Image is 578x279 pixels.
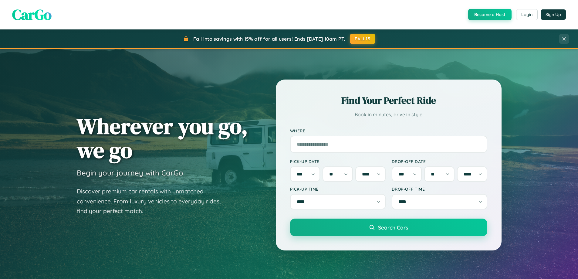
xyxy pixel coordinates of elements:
button: Login [516,9,538,20]
label: Drop-off Date [392,159,487,164]
span: Search Cars [378,224,408,231]
span: CarGo [12,5,52,25]
button: Sign Up [541,9,566,20]
label: Drop-off Time [392,186,487,192]
label: Where [290,128,487,133]
h1: Wherever you go, we go [77,114,248,162]
h3: Begin your journey with CarGo [77,168,183,177]
p: Discover premium car rentals with unmatched convenience. From luxury vehicles to everyday rides, ... [77,186,228,216]
button: FALL15 [350,34,375,44]
span: Fall into savings with 15% off for all users! Ends [DATE] 10am PT. [193,36,345,42]
button: Become a Host [468,9,512,20]
p: Book in minutes, drive in style [290,110,487,119]
h2: Find Your Perfect Ride [290,94,487,107]
label: Pick-up Time [290,186,386,192]
label: Pick-up Date [290,159,386,164]
button: Search Cars [290,219,487,236]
